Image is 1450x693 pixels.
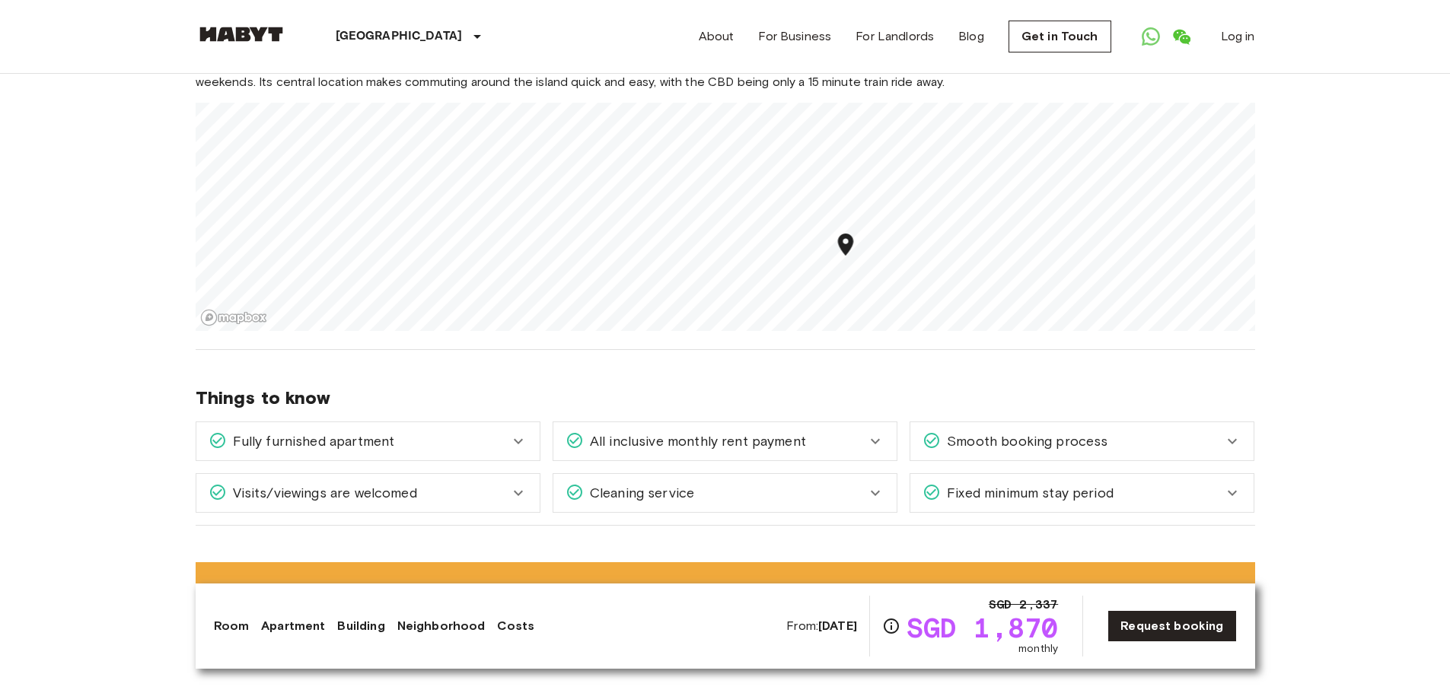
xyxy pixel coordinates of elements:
a: Request booking [1107,610,1236,642]
span: SGD 1,870 [907,614,1058,641]
div: Fixed minimum stay period [910,474,1254,512]
a: Building [337,617,384,635]
b: [DATE] [818,618,857,633]
a: Open WeChat [1166,21,1197,52]
a: Mapbox logo [200,309,267,326]
span: Cleaning service [584,483,694,503]
span: Fixed minimum stay period [941,483,1114,503]
a: Open WhatsApp [1136,21,1166,52]
a: Neighborhood [397,617,486,635]
span: SGD 2,337 [989,596,1058,614]
a: Costs [497,617,534,635]
p: [GEOGRAPHIC_DATA] [336,27,463,46]
a: About [699,27,735,46]
span: From: [786,618,857,634]
div: Smooth booking process [910,422,1254,460]
span: Sitting on the perimeter of [GEOGRAPHIC_DATA], [PERSON_NAME][GEOGRAPHIC_DATA] is surrounded by an... [196,57,1255,91]
a: For Landlords [856,27,934,46]
canvas: Map [196,103,1255,331]
a: Apartment [261,617,325,635]
div: All inclusive monthly rent payment [553,422,897,460]
span: Visits/viewings are welcomed [227,483,417,503]
a: Blog [958,27,984,46]
div: Map marker [832,231,859,262]
a: For Business [758,27,831,46]
span: All inclusive monthly rent payment [584,431,806,451]
span: Smooth booking process [941,431,1107,451]
div: Cleaning service [553,474,897,512]
a: Room [214,617,250,635]
a: Log in [1221,27,1255,46]
span: Things to know [196,386,1255,409]
div: Fully furnished apartment [196,422,540,460]
span: monthly [1018,641,1058,656]
img: Habyt [196,27,287,42]
svg: Check cost overview for full price breakdown. Please note that discounts apply to new joiners onl... [882,617,900,635]
a: Get in Touch [1009,21,1111,52]
span: Fully furnished apartment [227,431,395,451]
div: Visits/viewings are welcomed [196,474,540,512]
